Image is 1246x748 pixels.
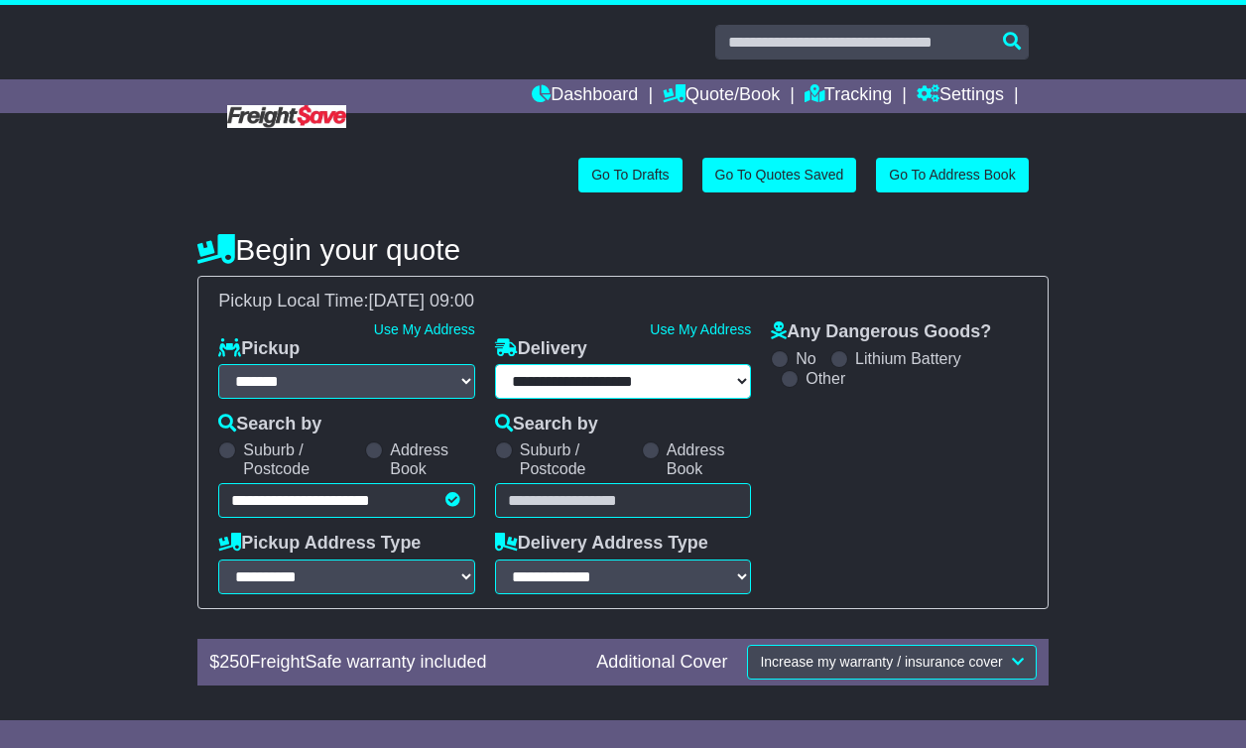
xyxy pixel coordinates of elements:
[578,158,682,192] a: Go To Drafts
[390,440,474,478] label: Address Book
[218,338,300,360] label: Pickup
[876,158,1028,192] a: Go To Address Book
[520,440,632,478] label: Suburb / Postcode
[374,321,475,337] a: Use My Address
[219,652,249,672] span: 250
[495,338,587,360] label: Delivery
[368,291,474,311] span: [DATE] 09:00
[218,414,321,436] label: Search by
[218,533,421,555] label: Pickup Address Type
[495,414,598,436] label: Search by
[917,79,1004,113] a: Settings
[702,158,857,192] a: Go To Quotes Saved
[208,291,1037,312] div: Pickup Local Time:
[495,533,708,555] label: Delivery Address Type
[806,369,845,388] label: Other
[650,321,751,337] a: Use My Address
[663,79,780,113] a: Quote/Book
[771,321,991,343] label: Any Dangerous Goods?
[227,105,346,128] img: Freight Save
[796,349,815,368] label: No
[243,440,355,478] label: Suburb / Postcode
[586,652,737,674] div: Additional Cover
[760,654,1002,670] span: Increase my warranty / insurance cover
[199,652,586,674] div: $ FreightSafe warranty included
[855,349,961,368] label: Lithium Battery
[805,79,892,113] a: Tracking
[667,440,751,478] label: Address Book
[747,645,1036,680] button: Increase my warranty / insurance cover
[197,233,1048,266] h4: Begin your quote
[532,79,638,113] a: Dashboard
